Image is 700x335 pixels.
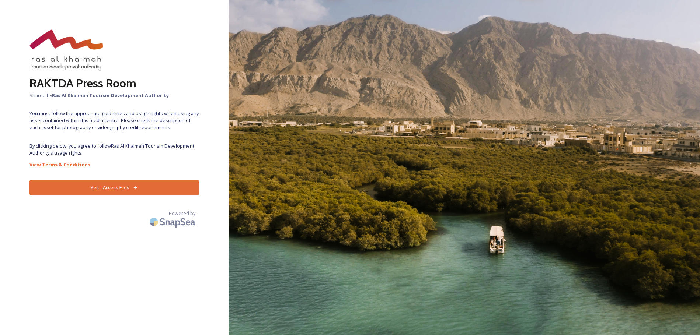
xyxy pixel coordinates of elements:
img: raktda_eng_new-stacked-logo_rgb.png [29,29,103,71]
span: By clicking below, you agree to follow Ras Al Khaimah Tourism Development Authority 's usage rights. [29,142,199,156]
span: You must follow the appropriate guidelines and usage rights when using any asset contained within... [29,110,199,131]
h2: RAKTDA Press Room [29,74,199,92]
a: View Terms & Conditions [29,160,199,169]
strong: Ras Al Khaimah Tourism Development Authority [52,92,169,99]
span: Shared by [29,92,199,99]
span: Powered by [169,210,195,217]
button: Yes - Access Files [29,180,199,195]
strong: View Terms & Conditions [29,161,90,168]
img: SnapSea Logo [147,213,199,230]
